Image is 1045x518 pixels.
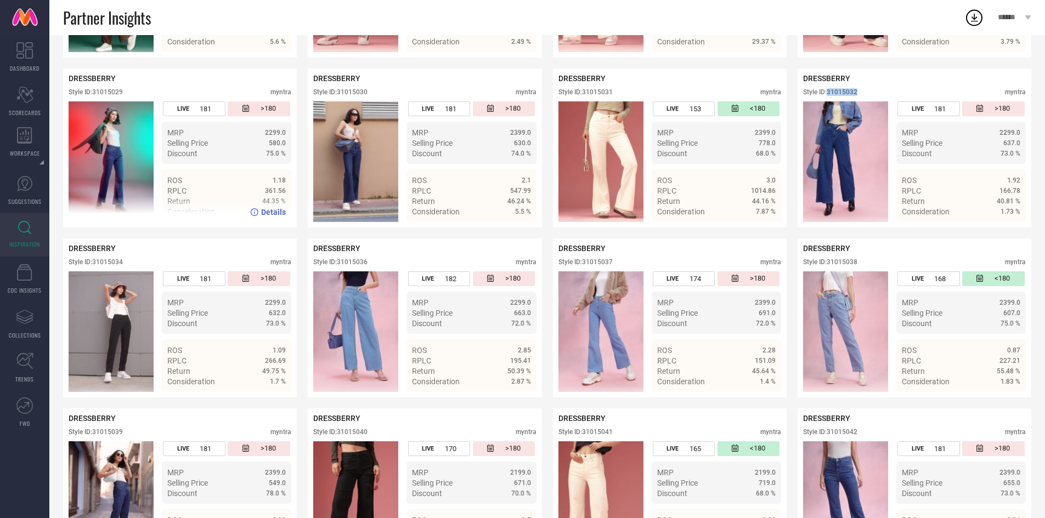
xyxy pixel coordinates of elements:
span: MRP [167,298,184,307]
span: 70.0 % [511,489,531,497]
div: Style ID: 31015038 [803,258,857,266]
span: 549.0 [269,479,286,487]
div: Open download list [964,8,984,27]
span: Discount [657,319,687,328]
span: 166.78 [999,187,1020,195]
span: INSPIRATION [9,240,40,248]
div: Number of days the style has been live on the platform [897,441,959,456]
span: >180 [261,444,276,453]
span: 227.21 [999,357,1020,365]
span: Discount [902,319,932,328]
span: 75.0 % [1001,320,1020,327]
span: RPLC [902,356,921,365]
span: 49.75 % [262,367,286,375]
span: Discount [657,149,687,158]
a: Details [740,57,776,66]
span: Selling Price [902,139,942,147]
span: LIVE [422,275,434,282]
span: 663.0 [514,309,531,317]
a: Details [985,57,1020,66]
span: >180 [261,104,276,113]
span: 7.87 % [756,208,776,215]
span: Selling Price [167,309,208,317]
span: DRESSBERRY [69,244,116,253]
span: Consideration [412,207,460,216]
span: DRESSBERRY [313,414,360,423]
div: Number of days the style has been live on the platform [897,101,959,116]
span: 165 [690,445,701,453]
span: 72.0 % [756,320,776,327]
span: MRP [902,468,918,477]
span: 632.0 [269,309,286,317]
span: Consideration [657,377,705,386]
span: >180 [505,274,521,283]
span: >180 [995,104,1010,113]
span: 182 [445,275,456,283]
span: 2399.0 [999,469,1020,476]
span: 5.6 % [270,38,286,45]
span: DASHBOARD [10,64,39,72]
span: Return [902,367,925,375]
a: Details [985,227,1020,236]
div: Style ID: 31015030 [313,88,368,96]
div: myntra [270,428,291,436]
img: Style preview image [69,101,154,222]
a: Details [740,227,776,236]
span: LIVE [666,105,679,112]
div: Click to view image [69,271,154,392]
div: Number of days the style has been live on the platform [408,271,470,286]
span: Details [506,57,531,66]
span: TRENDS [15,375,34,383]
a: Details [250,397,286,406]
div: Number of days since the style was first listed on the platform [228,441,290,456]
span: 181 [934,445,946,453]
div: myntra [760,88,781,96]
div: Style ID: 31015040 [313,428,368,436]
span: 181 [200,105,211,113]
div: myntra [270,88,291,96]
span: MRP [412,128,428,137]
span: 168 [934,275,946,283]
span: DRESSBERRY [558,74,606,83]
div: Number of days since the style was first listed on the platform [228,271,290,286]
span: Consideration [657,207,705,216]
span: ROS [902,346,917,355]
div: Number of days since the style was first listed on the platform [962,441,1024,456]
span: 266.69 [265,357,286,365]
span: LIVE [422,105,434,112]
span: LIVE [666,445,679,452]
span: RPLC [167,356,187,365]
div: Number of days since the style was first listed on the platform [962,101,1024,116]
span: Details [506,397,531,406]
div: Number of days the style has been live on the platform [408,101,470,116]
span: 73.0 % [1001,150,1020,157]
span: 2299.0 [265,129,286,136]
span: 2.28 [762,346,776,354]
span: Consideration [902,37,950,46]
span: Consideration [902,207,950,216]
a: Details [250,57,286,66]
img: Style preview image [803,271,888,392]
span: LIVE [912,105,924,112]
span: MRP [902,128,918,137]
img: Style preview image [69,271,154,392]
div: myntra [1005,258,1026,266]
span: 1.7 % [270,378,286,385]
div: Click to view image [803,271,888,392]
span: Return [902,197,925,206]
span: COLLECTIONS [9,331,41,339]
span: Discount [167,319,197,328]
span: Discount [167,489,197,498]
span: ROS [167,176,182,185]
div: myntra [760,258,781,266]
span: 2199.0 [755,469,776,476]
span: 655.0 [1003,479,1020,487]
a: Details [985,397,1020,406]
span: 72.0 % [511,320,531,327]
div: myntra [760,428,781,436]
span: ROS [657,176,672,185]
span: 719.0 [759,479,776,487]
div: myntra [516,428,536,436]
span: 2.1 [522,177,531,184]
div: Click to view image [558,101,643,222]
